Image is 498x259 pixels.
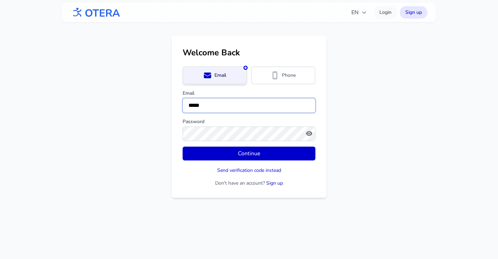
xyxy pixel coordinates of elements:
[71,5,120,20] img: OTERA logo
[214,72,226,79] span: Email
[266,180,283,186] a: Sign up
[183,180,315,187] p: Don't have an account?
[374,6,397,19] a: Login
[183,90,315,97] label: Email
[347,6,371,19] button: EN
[183,147,315,160] button: Continue
[183,47,315,58] h1: Welcome Back
[351,8,367,17] span: EN
[400,6,427,19] a: Sign up
[183,118,315,125] label: Password
[282,72,296,79] span: Phone
[217,167,281,174] button: Send verification code instead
